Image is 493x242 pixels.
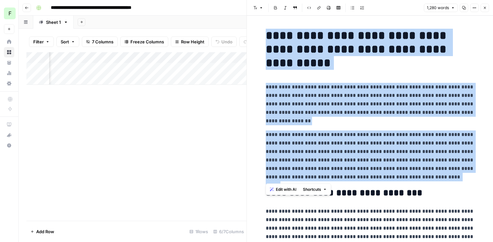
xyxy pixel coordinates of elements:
[424,4,458,12] button: 1,280 words
[46,19,61,25] div: Sheet 1
[8,9,11,17] span: F
[4,5,14,22] button: Workspace: Frontcourt
[33,38,44,45] span: Filter
[181,38,204,45] span: Row Height
[130,38,164,45] span: Freeze Columns
[276,187,296,192] span: Edit with AI
[303,187,321,192] span: Shortcuts
[29,37,54,47] button: Filter
[92,38,113,45] span: 7 Columns
[221,38,232,45] span: Undo
[4,47,14,57] a: Browse
[4,140,14,151] button: Help + Support
[33,16,74,29] a: Sheet 1
[187,226,211,237] div: 1 Rows
[4,37,14,47] a: Home
[36,228,54,235] span: Add Row
[120,37,168,47] button: Freeze Columns
[4,68,14,78] a: Usage
[171,37,209,47] button: Row Height
[4,57,14,68] a: Your Data
[82,37,118,47] button: 7 Columns
[211,37,237,47] button: Undo
[56,37,79,47] button: Sort
[211,226,246,237] div: 6/7 Columns
[61,38,69,45] span: Sort
[4,119,14,130] a: AirOps Academy
[300,185,330,194] button: Shortcuts
[4,78,14,89] a: Settings
[4,130,14,140] button: What's new?
[427,5,449,11] span: 1,280 words
[267,185,299,194] button: Edit with AI
[26,226,58,237] button: Add Row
